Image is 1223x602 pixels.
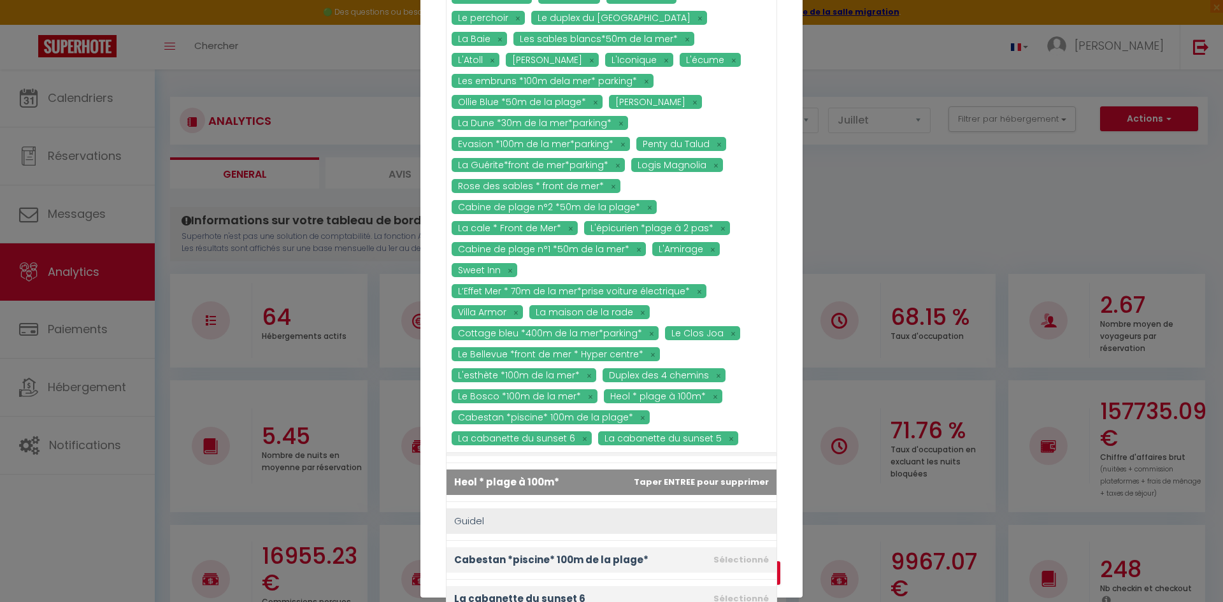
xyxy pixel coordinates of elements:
[458,11,508,24] span: Le perchoir
[604,432,722,445] span: La cabanette du sunset 5
[458,411,633,424] span: Cabestan *piscine* 100m de la plage*
[458,180,604,192] span: Rose des sables * front de mer*
[512,54,582,66] span: [PERSON_NAME]
[458,117,611,129] span: La Dune *30m de la mer*parking*
[659,243,703,255] span: L'Amirage
[538,11,690,24] span: Le duplex du [GEOGRAPHIC_DATA]
[458,369,580,382] span: L'esthète *100m de la mer*
[458,432,575,445] span: La cabanette du sunset 6
[610,390,706,403] span: Heol * plage à 100m*
[458,306,506,319] span: Villa Armor
[10,5,48,43] button: Ouvrir le widget de chat LiveChat
[615,96,685,108] span: [PERSON_NAME]
[458,348,643,361] span: Le Bellevue *front de mer * Hyper centre*
[454,553,648,566] span: Cabestan *piscine* 100m de la plage*
[458,75,637,87] span: Les embruns *100m dela mer* parking*
[454,514,484,527] span: Guidel
[520,32,678,45] span: Les sables blancs*50m de la mer*
[458,243,629,255] span: Cabine de plage n°1 *50m de la mer*
[454,475,559,489] span: Heol * plage à 100m*
[458,201,640,213] span: Cabine de plage n°2 *50m de la plage*
[609,369,709,382] span: Duplex des 4 chemins
[458,159,608,171] span: La Guérite*front de mer*parking*
[590,222,713,234] span: L'épicurien *plage à 2 pas*
[536,306,633,319] span: La maison de la rade
[643,138,710,150] span: Penty du Talud
[458,264,501,276] span: Sweet Inn
[458,390,581,403] span: Le Bosco *100m de la mer*
[686,54,724,66] span: L'écume
[671,327,724,340] span: Le Clos Joa
[458,32,490,45] span: La Baie
[458,285,690,297] span: L’Effet Mer * 70m de la mer*prise voiture électrique*
[458,222,561,234] span: La cale * Front de Mer*
[458,54,483,66] span: L'Atoll
[638,159,706,171] span: Logis Magnolia
[458,96,586,108] span: Ollie Blue *50m de la plage*
[611,54,657,66] span: L'Iconique
[458,327,642,340] span: Cottage bleu *400m de la mer*parking*
[458,138,613,150] span: Evasion *100m de la mer*parking*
